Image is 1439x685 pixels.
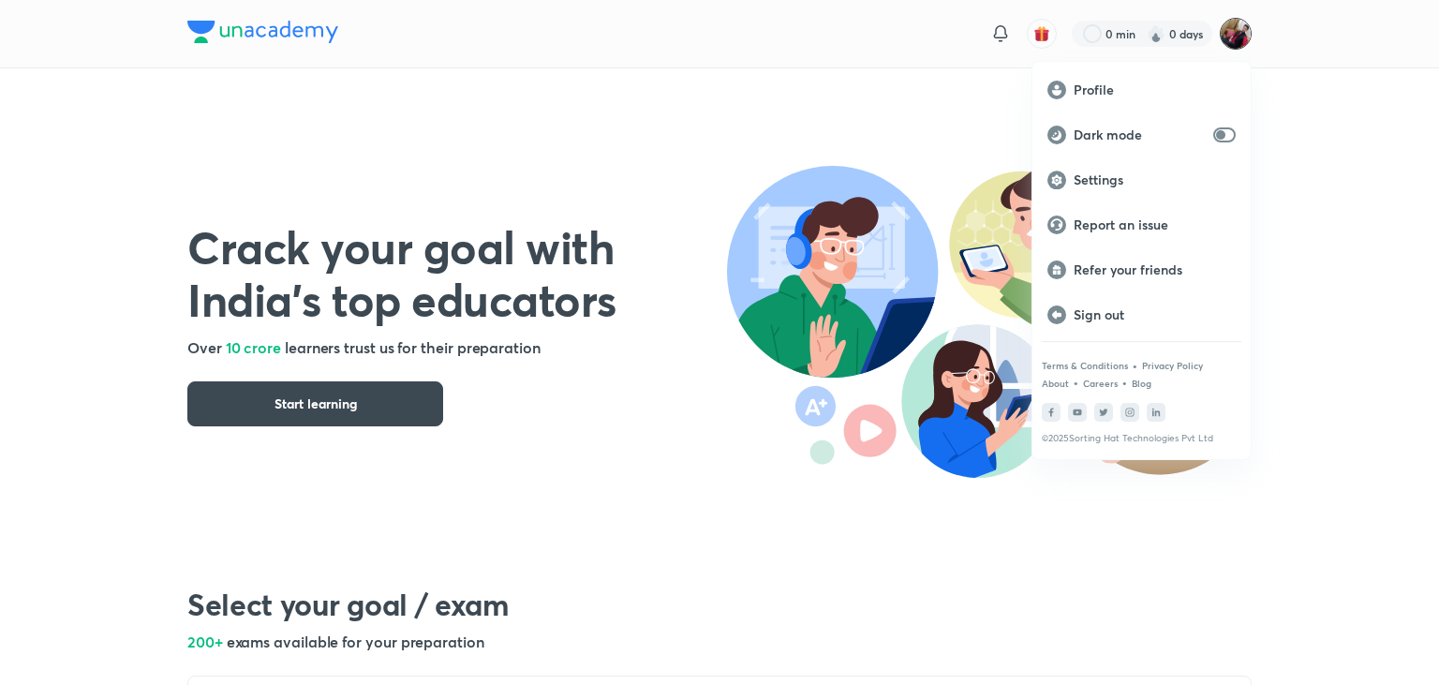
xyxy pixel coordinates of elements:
[1074,261,1236,278] p: Refer your friends
[1083,378,1118,389] a: Careers
[1073,374,1079,391] div: •
[1132,378,1151,389] a: Blog
[1032,67,1251,112] a: Profile
[1074,216,1236,233] p: Report an issue
[1121,374,1128,391] div: •
[1074,127,1206,143] p: Dark mode
[1032,247,1251,292] a: Refer your friends
[1142,360,1203,371] a: Privacy Policy
[1074,82,1236,98] p: Profile
[1132,357,1138,374] div: •
[1042,433,1241,444] p: © 2025 Sorting Hat Technologies Pvt Ltd
[1074,171,1236,188] p: Settings
[1074,306,1236,323] p: Sign out
[1032,157,1251,202] a: Settings
[1042,360,1128,371] a: Terms & Conditions
[1042,378,1069,389] a: About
